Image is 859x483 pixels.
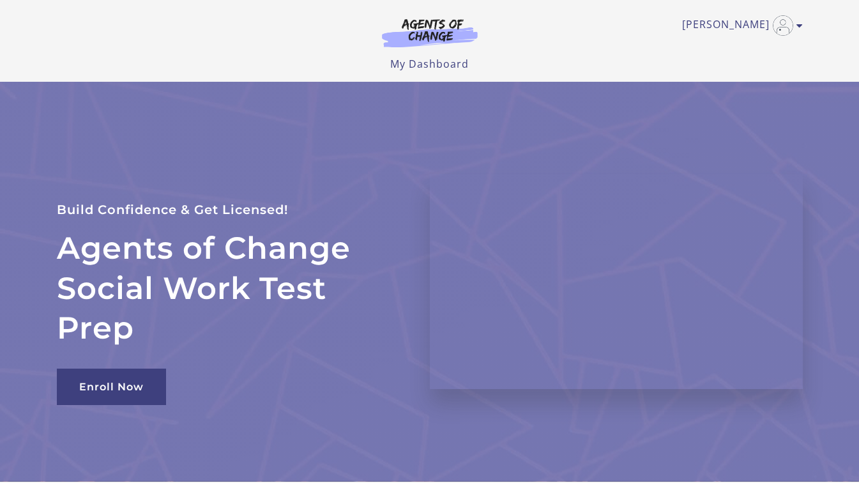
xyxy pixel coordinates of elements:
p: Build Confidence & Get Licensed! [57,199,399,220]
a: Toggle menu [682,15,796,36]
img: Agents of Change Logo [369,18,491,47]
h2: Agents of Change Social Work Test Prep [57,228,399,348]
a: My Dashboard [390,57,469,71]
a: Enroll Now [57,369,166,405]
